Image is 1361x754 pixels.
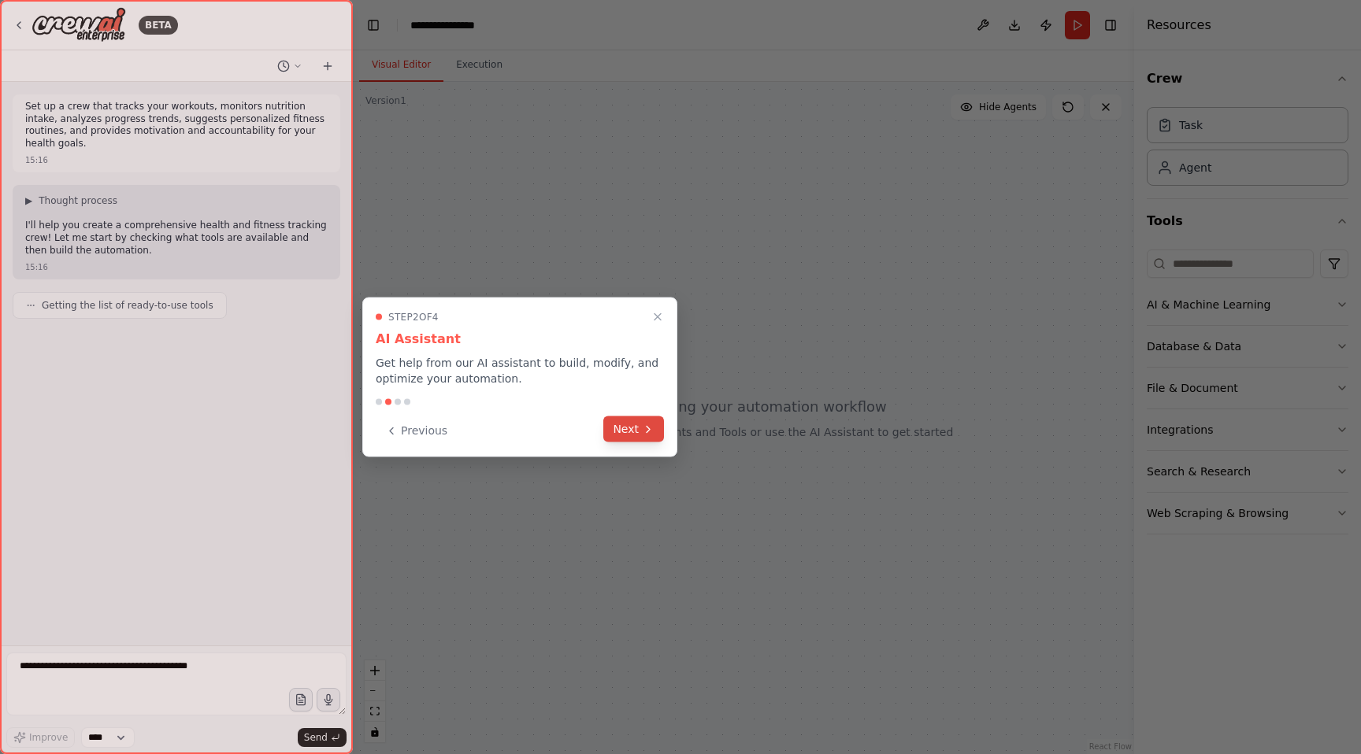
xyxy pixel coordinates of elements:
span: Step 2 of 4 [388,311,439,323]
button: Close walkthrough [648,308,667,327]
h3: AI Assistant [376,330,664,349]
p: Get help from our AI assistant to build, modify, and optimize your automation. [376,355,664,386]
button: Previous [376,418,457,444]
button: Next [603,416,664,442]
button: Hide left sidebar [362,14,384,36]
